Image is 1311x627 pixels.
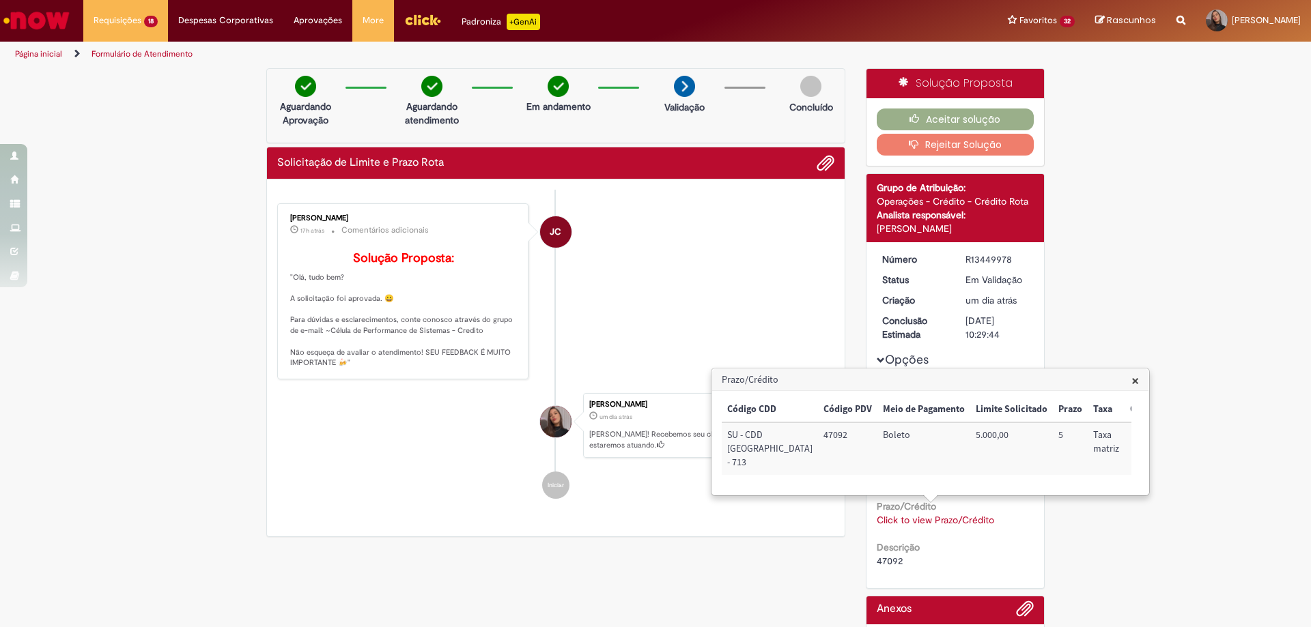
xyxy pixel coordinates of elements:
[295,76,316,97] img: check-circle-green.png
[818,422,877,475] td: Código PDV: 47092
[664,100,705,114] p: Validação
[965,294,1017,306] time: 26/08/2025 17:29:40
[1095,14,1156,27] a: Rascunhos
[970,397,1053,422] th: Limite Solicitado
[711,368,1150,496] div: Prazo/Crédito
[10,42,864,67] ul: Trilhas de página
[789,100,833,114] p: Concluído
[1088,422,1125,475] td: Taxa: Taxa matriz
[272,100,339,127] p: Aguardando Aprovação
[277,393,834,458] li: Eduarda Silveira Dorneles
[722,397,818,422] th: Código CDD
[965,294,1017,306] span: um dia atrás
[1125,397,1180,422] th: Outra taxa
[1053,397,1088,422] th: Prazo
[91,48,193,59] a: Formulário de Atendimento
[1060,16,1075,27] span: 32
[1053,422,1088,475] td: Prazo: 5
[404,10,441,30] img: click_logo_yellow_360x200.png
[277,157,444,169] h2: Solicitação de Limite e Prazo Rota Histórico de tíquete
[877,134,1034,156] button: Rejeitar Solução
[277,190,834,513] ul: Histórico de tíquete
[877,222,1034,235] div: [PERSON_NAME]
[817,154,834,172] button: Adicionar anexos
[1088,397,1125,422] th: Taxa
[877,603,912,615] h2: Anexos
[399,100,465,127] p: Aguardando atendimento
[712,369,1148,391] h3: Prazo/Crédito
[290,252,518,368] p: "Olá, tudo bem? A solicitação foi aprovada. 😀 Para dúvidas e esclarecimentos, conte conosco atrav...
[818,397,877,422] th: Código PDV
[294,14,342,27] span: Aprovações
[722,422,818,475] td: Código CDD: SU - CDD Porto Alegre - 713
[15,48,62,59] a: Página inicial
[872,252,956,266] dt: Número
[600,413,632,421] span: um dia atrás
[877,397,970,422] th: Meio de Pagamento
[877,500,936,512] b: Prazo/Crédito
[877,181,1034,194] div: Grupo de Atribuição:
[1019,14,1057,27] span: Favoritos
[674,76,695,97] img: arrow-next.png
[877,555,903,567] span: 47092
[1131,373,1139,388] button: Close
[1107,14,1156,27] span: Rascunhos
[363,14,384,27] span: More
[178,14,273,27] span: Despesas Corporativas
[1131,371,1139,390] span: ×
[462,14,540,30] div: Padroniza
[94,14,141,27] span: Requisições
[353,250,454,266] b: Solução Proposta:
[507,14,540,30] p: +GenAi
[877,108,1034,130] button: Aceitar solução
[965,252,1029,266] div: R13449978
[872,273,956,287] dt: Status
[300,227,324,235] time: 27/08/2025 15:55:49
[965,273,1029,287] div: Em Validação
[866,69,1045,98] div: Solução Proposta
[800,76,821,97] img: img-circle-grey.png
[540,406,572,437] div: Eduarda Silveira Dorneles
[877,208,1034,222] div: Analista responsável:
[965,314,1029,341] div: [DATE] 10:29:44
[1,7,72,34] img: ServiceNow
[589,429,827,450] p: [PERSON_NAME]! Recebemos seu chamado R13449978 e em breve estaremos atuando.
[877,194,1034,208] div: Operações - Crédito - Crédito Rota
[1125,422,1180,475] td: Outra taxa:
[1232,14,1301,26] span: [PERSON_NAME]
[526,100,591,113] p: Em andamento
[550,216,561,248] span: JC
[600,413,632,421] time: 26/08/2025 17:29:40
[589,400,827,409] div: [PERSON_NAME]
[877,541,920,553] b: Descrição
[877,422,970,475] td: Meio de Pagamento: Boleto
[144,16,158,27] span: 18
[970,422,1053,475] td: Limite Solicitado: 5.000,00
[421,76,442,97] img: check-circle-green.png
[341,224,429,236] small: Comentários adicionais
[965,293,1029,307] div: 26/08/2025 17:29:40
[1016,600,1034,624] button: Adicionar anexos
[872,314,956,341] dt: Conclusão Estimada
[877,514,994,526] a: Click to view Prazo/Crédito
[548,76,569,97] img: check-circle-green.png
[300,227,324,235] span: 17h atrás
[872,293,956,307] dt: Criação
[290,214,518,222] div: [PERSON_NAME]
[540,216,572,248] div: Jonas Correia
